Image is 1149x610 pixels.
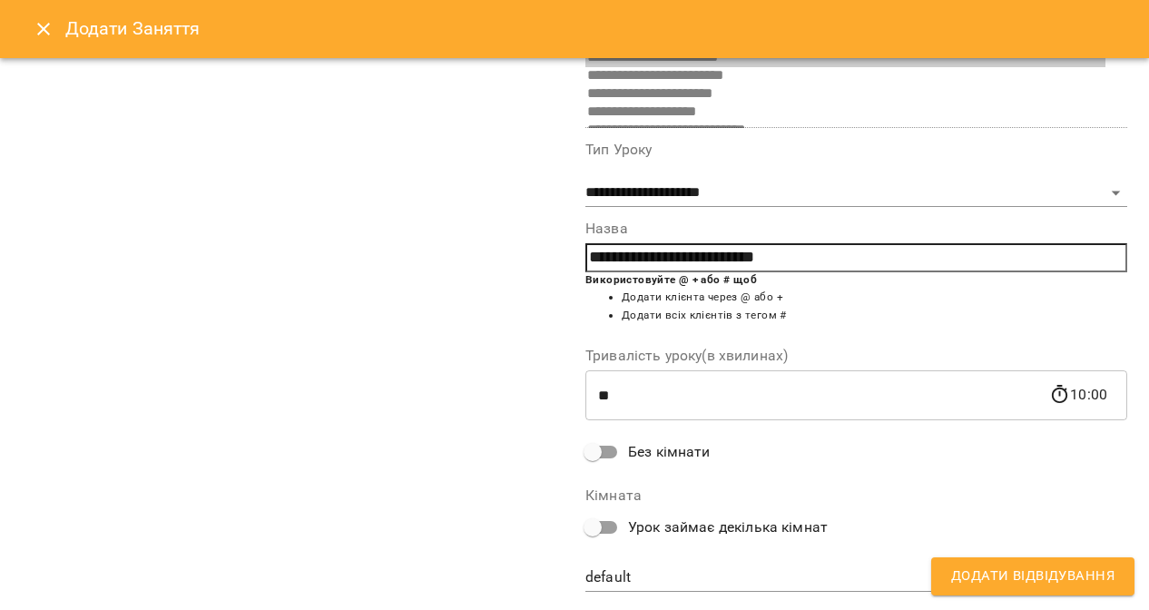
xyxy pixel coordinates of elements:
span: Додати Відвідування [951,565,1115,588]
label: Тривалість уроку(в хвилинах) [585,349,1127,363]
span: Урок займає декілька кімнат [628,517,828,538]
button: Close [22,7,65,51]
span: Без кімнати [628,441,711,463]
li: Додати клієнта через @ або + [622,289,1127,307]
li: Додати всіх клієнтів з тегом # [622,307,1127,325]
h6: Додати Заняття [65,15,1127,43]
label: Тип Уроку [585,143,1127,157]
button: Додати Відвідування [931,557,1134,595]
label: Кімната [585,488,1127,503]
div: default [585,564,1127,593]
b: Використовуйте @ + або # щоб [585,273,757,286]
label: Назва [585,221,1127,236]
